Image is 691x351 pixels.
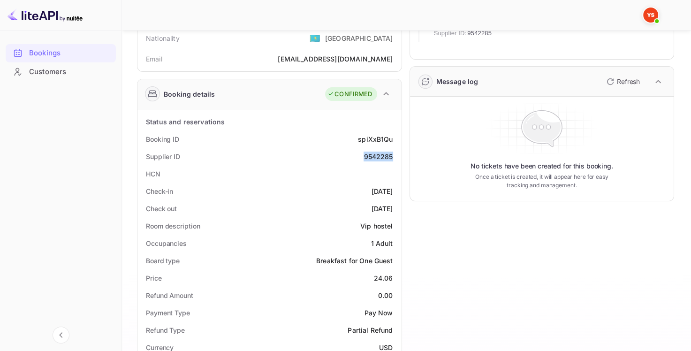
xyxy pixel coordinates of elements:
[6,63,116,80] a: Customers
[146,221,200,231] div: Room description
[53,327,69,343] button: Collapse navigation
[146,290,193,300] div: Refund Amount
[146,152,180,161] div: Supplier ID
[310,30,320,46] span: United States
[617,76,640,86] p: Refresh
[327,90,372,99] div: CONFIRMED
[146,54,162,64] div: Email
[6,63,116,81] div: Customers
[471,161,613,171] p: No tickets have been created for this booking.
[372,186,393,196] div: [DATE]
[436,76,478,86] div: Message log
[643,8,658,23] img: Yandex Support
[146,169,160,179] div: HCN
[467,29,492,38] span: 9542285
[164,89,215,99] div: Booking details
[6,44,116,61] a: Bookings
[146,134,179,144] div: Booking ID
[146,186,173,196] div: Check-in
[378,290,393,300] div: 0.00
[8,8,83,23] img: LiteAPI logo
[471,173,612,190] p: Once a ticket is created, it will appear here for easy tracking and management.
[146,256,180,266] div: Board type
[278,54,393,64] div: [EMAIL_ADDRESS][DOMAIN_NAME]
[372,204,393,214] div: [DATE]
[29,67,111,77] div: Customers
[364,308,393,318] div: Pay Now
[29,48,111,59] div: Bookings
[146,308,190,318] div: Payment Type
[348,325,393,335] div: Partial Refund
[146,33,180,43] div: Nationality
[316,256,393,266] div: Breakfast for One Guest
[146,273,162,283] div: Price
[434,29,467,38] span: Supplier ID:
[146,117,225,127] div: Status and reservations
[146,204,177,214] div: Check out
[358,134,393,144] div: spiXxB1Qu
[146,325,185,335] div: Refund Type
[601,74,644,89] button: Refresh
[360,221,393,231] div: Vip hostel
[364,152,393,161] div: 9542285
[325,33,393,43] div: [GEOGRAPHIC_DATA]
[374,273,393,283] div: 24.06
[146,238,187,248] div: Occupancies
[371,238,393,248] div: 1 Adult
[6,44,116,62] div: Bookings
